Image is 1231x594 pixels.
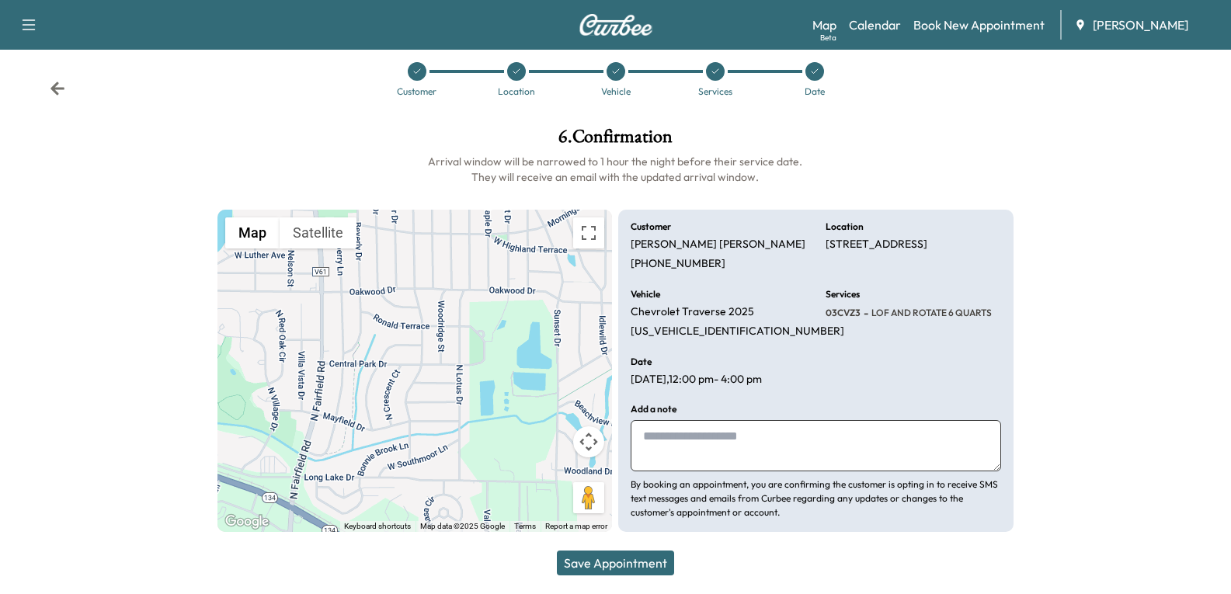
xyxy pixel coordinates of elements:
[631,290,660,299] h6: Vehicle
[868,307,992,319] span: LOF AND ROTATE 6 QUARTS
[631,325,844,339] p: [US_VEHICLE_IDENTIFICATION_NUMBER]
[631,238,805,252] p: [PERSON_NAME] [PERSON_NAME]
[573,217,604,248] button: Toggle fullscreen view
[579,14,653,36] img: Curbee Logo
[217,154,1014,185] h6: Arrival window will be narrowed to 1 hour the night before their service date. They will receive ...
[601,87,631,96] div: Vehicle
[631,478,1000,519] p: By booking an appointment, you are confirming the customer is opting in to receive SMS text messa...
[1093,16,1188,34] span: [PERSON_NAME]
[826,307,861,319] span: 03CVZ3
[826,290,860,299] h6: Services
[280,217,356,248] button: Show satellite imagery
[217,127,1014,154] h1: 6 . Confirmation
[221,512,273,532] img: Google
[420,522,505,530] span: Map data ©2025 Google
[631,257,725,271] p: [PHONE_NUMBER]
[812,16,836,34] a: MapBeta
[498,87,535,96] div: Location
[545,522,607,530] a: Report a map error
[805,87,825,96] div: Date
[573,426,604,457] button: Map camera controls
[826,222,864,231] h6: Location
[849,16,901,34] a: Calendar
[514,522,536,530] a: Terms (opens in new tab)
[397,87,436,96] div: Customer
[344,521,411,532] button: Keyboard shortcuts
[631,357,652,366] h6: Date
[221,512,273,532] a: Open this area in Google Maps (opens a new window)
[861,305,868,321] span: -
[913,16,1045,34] a: Book New Appointment
[50,81,65,96] div: Back
[631,305,754,319] p: Chevrolet Traverse 2025
[225,217,280,248] button: Show street map
[826,238,927,252] p: [STREET_ADDRESS]
[631,222,671,231] h6: Customer
[557,551,674,575] button: Save Appointment
[631,405,676,414] h6: Add a note
[631,373,762,387] p: [DATE] , 12:00 pm - 4:00 pm
[698,87,732,96] div: Services
[820,32,836,43] div: Beta
[573,482,604,513] button: Drag Pegman onto the map to open Street View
